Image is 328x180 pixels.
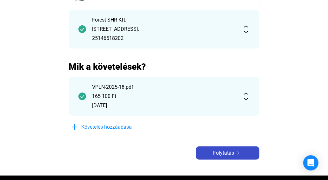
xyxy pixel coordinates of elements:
div: 165 100 Ft [92,93,236,100]
img: nyíl-jobbra-fehér [234,151,242,155]
img: pipa-sötétebb-zöld-kör [78,93,86,100]
span: Követelés hozzáadása [82,123,132,131]
div: 25146518202 [92,35,236,42]
div: [STREET_ADDRESS]. [92,25,236,33]
img: kibővít [242,93,250,100]
button: Folytatásnyíl-jobbra-fehér [196,146,259,160]
button: plusz-kékKövetelés hozzáadása [69,120,164,134]
img: kibővít [242,25,250,33]
img: pipa-sötétebb-zöld-kör [78,25,86,33]
div: VPLN-2025-18.pdf [92,83,236,91]
div: Nyissa meg az Intercom Messengert [303,155,318,170]
div: Forest SHR Kft. [92,16,236,24]
div: [DATE] [92,102,236,109]
span: Folytatás [213,149,234,157]
h2: Mik a követelések? [69,61,259,72]
img: plusz-kék [71,123,78,131]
